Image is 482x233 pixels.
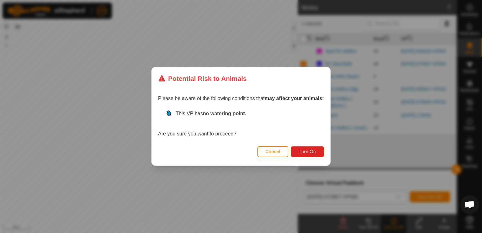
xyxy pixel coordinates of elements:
[460,195,479,214] div: Open chat
[291,146,324,157] button: Turn On
[203,111,246,116] strong: no watering point.
[176,111,246,116] span: This VP has
[299,149,316,154] span: Turn On
[158,110,324,138] div: Are you sure you want to proceed?
[265,96,324,101] strong: may affect your animals:
[158,74,247,83] div: Potential Risk to Animals
[266,149,280,154] span: Cancel
[158,96,324,101] span: Please be aware of the following conditions that
[257,146,289,157] button: Cancel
